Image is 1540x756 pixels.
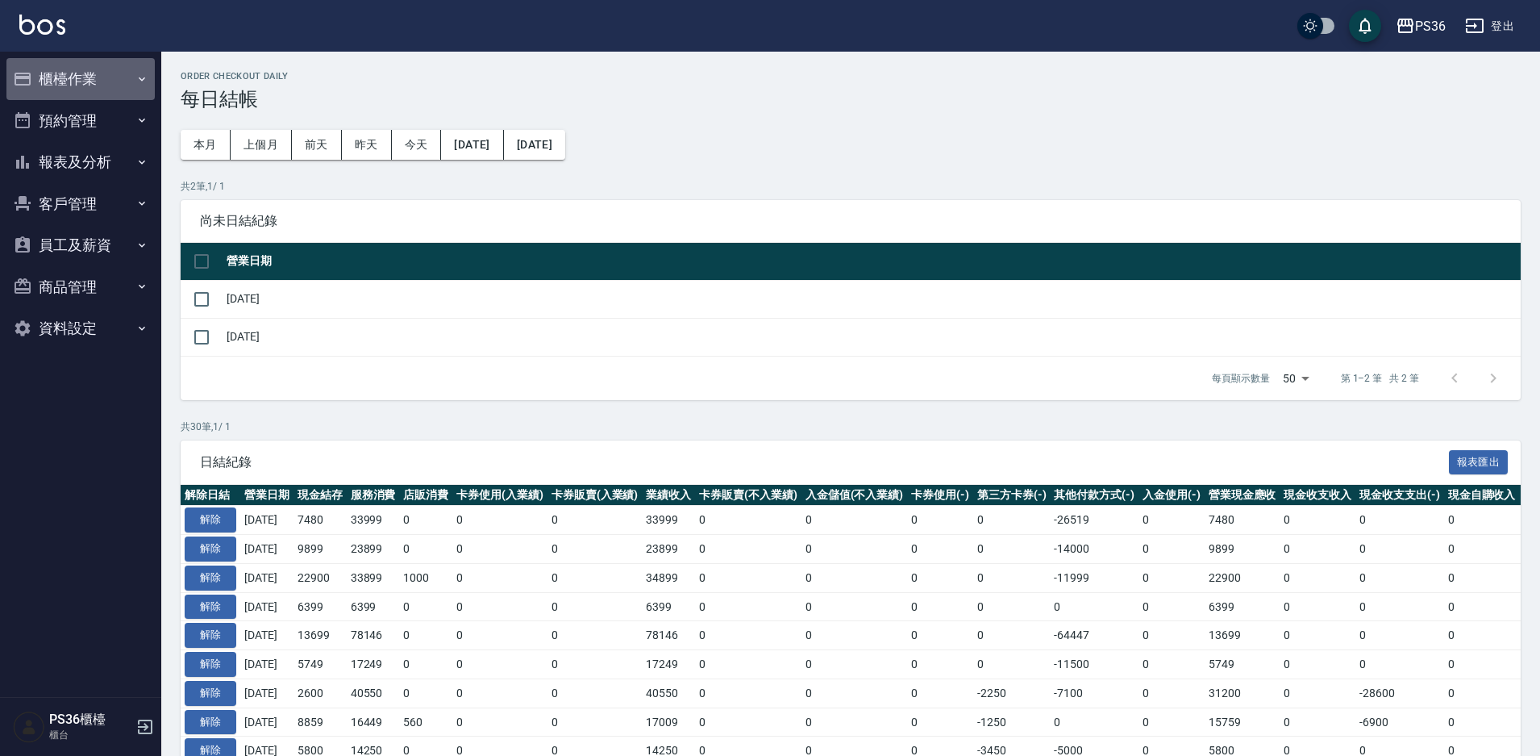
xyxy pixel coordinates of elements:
[293,563,347,592] td: 22900
[452,708,547,737] td: 0
[293,679,347,708] td: 2600
[801,592,908,621] td: 0
[642,592,695,621] td: 6399
[1280,708,1355,737] td: 0
[1444,679,1520,708] td: 0
[1138,679,1205,708] td: 0
[642,535,695,564] td: 23899
[1355,563,1444,592] td: 0
[240,485,293,506] th: 營業日期
[1050,708,1138,737] td: 0
[347,535,400,564] td: 23899
[342,130,392,160] button: 昨天
[695,592,801,621] td: 0
[1280,506,1355,535] td: 0
[642,679,695,708] td: 40550
[6,266,155,308] button: 商品管理
[907,621,973,650] td: 0
[547,506,643,535] td: 0
[223,318,1521,356] td: [DATE]
[6,224,155,266] button: 員工及薪資
[1138,621,1205,650] td: 0
[547,563,643,592] td: 0
[1280,563,1355,592] td: 0
[399,592,452,621] td: 0
[1280,592,1355,621] td: 0
[185,652,236,677] button: 解除
[347,563,400,592] td: 33899
[452,535,547,564] td: 0
[181,130,231,160] button: 本月
[293,506,347,535] td: 7480
[240,592,293,621] td: [DATE]
[1355,535,1444,564] td: 0
[293,592,347,621] td: 6399
[452,563,547,592] td: 0
[695,708,801,737] td: 0
[399,535,452,564] td: 0
[1449,453,1509,469] a: 報表匯出
[1138,592,1205,621] td: 0
[801,650,908,679] td: 0
[347,650,400,679] td: 17249
[240,650,293,679] td: [DATE]
[1444,592,1520,621] td: 0
[695,621,801,650] td: 0
[1050,506,1138,535] td: -26519
[1355,621,1444,650] td: 0
[1205,485,1280,506] th: 營業現金應收
[801,506,908,535] td: 0
[185,507,236,533] button: 解除
[642,650,695,679] td: 17249
[1212,371,1270,386] p: 每頁顯示數量
[1389,10,1452,43] button: PS36
[547,592,643,621] td: 0
[1449,450,1509,475] button: 報表匯出
[1205,650,1280,679] td: 5749
[1205,679,1280,708] td: 31200
[1341,371,1419,386] p: 第 1–2 筆 共 2 筆
[293,708,347,737] td: 8859
[452,650,547,679] td: 0
[347,679,400,708] td: 40550
[1205,621,1280,650] td: 13699
[642,563,695,592] td: 34899
[1280,535,1355,564] td: 0
[347,506,400,535] td: 33999
[1349,10,1381,42] button: save
[6,141,155,183] button: 報表及分析
[1355,650,1444,679] td: 0
[1205,592,1280,621] td: 6399
[973,563,1051,592] td: 0
[695,650,801,679] td: 0
[973,650,1051,679] td: 0
[1444,621,1520,650] td: 0
[642,485,695,506] th: 業績收入
[185,681,236,706] button: 解除
[181,420,1521,434] p: 共 30 筆, 1 / 1
[801,621,908,650] td: 0
[504,130,565,160] button: [DATE]
[1355,708,1444,737] td: -6900
[1355,506,1444,535] td: 0
[181,88,1521,111] h3: 每日結帳
[1138,708,1205,737] td: 0
[399,650,452,679] td: 0
[695,535,801,564] td: 0
[452,592,547,621] td: 0
[240,506,293,535] td: [DATE]
[1138,506,1205,535] td: 0
[973,485,1051,506] th: 第三方卡券(-)
[1280,679,1355,708] td: 0
[801,563,908,592] td: 0
[547,621,643,650] td: 0
[973,708,1051,737] td: -1250
[907,679,973,708] td: 0
[347,485,400,506] th: 服務消費
[181,485,240,506] th: 解除日結
[293,650,347,679] td: 5749
[399,563,452,592] td: 1000
[547,650,643,679] td: 0
[19,15,65,35] img: Logo
[1355,485,1444,506] th: 現金收支支出(-)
